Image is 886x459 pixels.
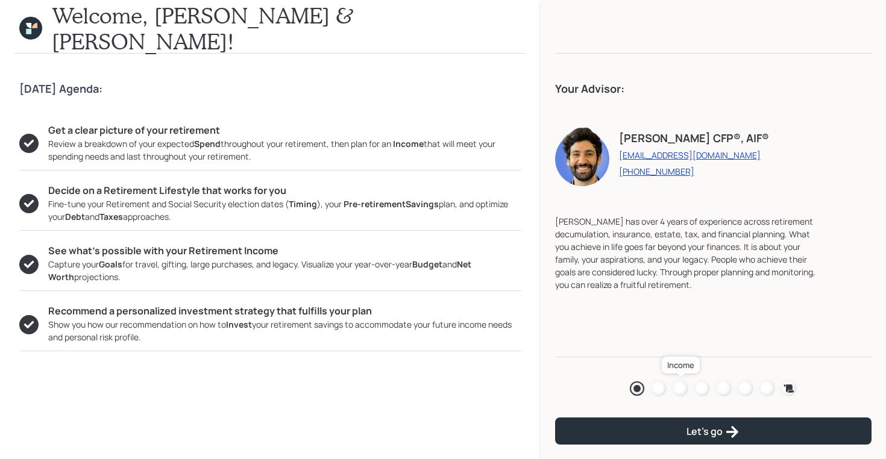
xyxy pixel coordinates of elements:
[65,211,85,222] b: Debt
[555,215,823,291] div: [PERSON_NAME] has over 4 years of experience across retirement decumulation, insurance, estate, t...
[619,149,769,161] a: [EMAIL_ADDRESS][DOMAIN_NAME]
[619,132,769,145] h4: [PERSON_NAME] CFP®, AIF®
[48,125,521,136] h5: Get a clear picture of your retirement
[619,166,769,177] a: [PHONE_NUMBER]
[48,258,521,283] div: Capture your for travel, gifting, large purchases, and legacy. Visualize your year-over-year and ...
[226,319,252,330] b: Invest
[555,417,872,445] button: Let's go
[99,258,122,270] b: Goals
[194,138,221,149] b: Spend
[555,126,609,186] img: eric-schwartz-headshot.png
[48,198,521,223] div: Fine-tune your Retirement and Social Security election dates ( ), your plan, and optimize your an...
[48,137,521,163] div: Review a breakdown of your expected throughout your retirement, then plan for an that will meet y...
[48,185,521,196] h5: Decide on a Retirement Lifestyle that works for you
[52,2,521,54] h1: Welcome, [PERSON_NAME] & [PERSON_NAME]!
[406,198,439,210] b: Savings
[19,83,521,96] h4: [DATE] Agenda:
[99,211,123,222] b: Taxes
[344,198,406,210] b: Pre-retirement
[686,425,740,439] div: Let's go
[412,258,442,270] b: Budget
[48,258,471,283] b: Net Worth
[48,318,521,343] div: Show you how our recommendation on how to your retirement savings to accommodate your future inco...
[555,83,872,96] h4: Your Advisor:
[289,198,317,210] b: Timing
[48,305,521,317] h5: Recommend a personalized investment strategy that fulfills your plan
[393,138,424,149] b: Income
[48,245,521,257] h5: See what’s possible with your Retirement Income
